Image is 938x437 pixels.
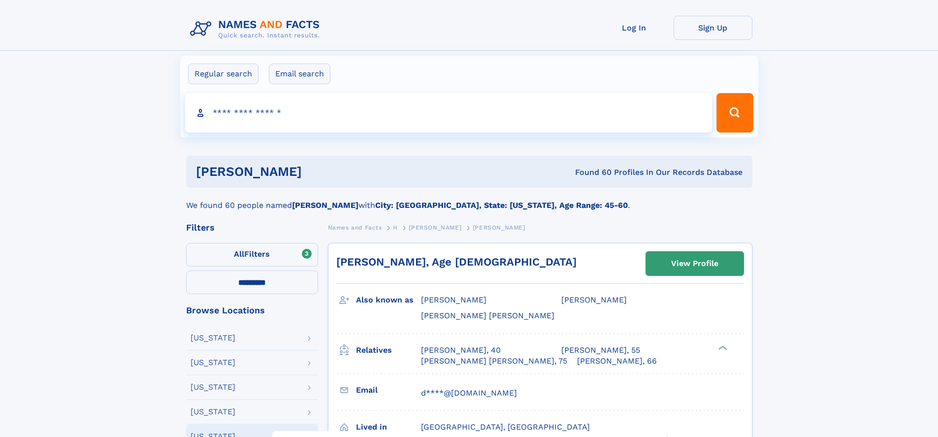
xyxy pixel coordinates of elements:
a: [PERSON_NAME], 40 [421,345,501,356]
div: Found 60 Profiles In Our Records Database [438,167,743,178]
a: View Profile [646,252,744,275]
span: [PERSON_NAME] [PERSON_NAME] [421,311,554,320]
label: Filters [186,243,318,267]
img: Logo Names and Facts [186,16,328,42]
div: [US_STATE] [191,383,235,391]
b: City: [GEOGRAPHIC_DATA], State: [US_STATE], Age Range: 45-60 [375,201,628,210]
a: [PERSON_NAME], 55 [561,345,640,356]
span: [PERSON_NAME] [421,295,486,304]
div: [US_STATE] [191,359,235,367]
input: search input [185,93,712,133]
a: H [393,221,398,234]
span: H [393,224,398,231]
h3: Relatives [356,342,421,359]
h3: Lived in [356,419,421,436]
div: Browse Locations [186,306,318,315]
h1: [PERSON_NAME] [196,166,439,178]
a: Names and Facts [328,221,382,234]
a: Sign Up [674,16,752,40]
div: [US_STATE] [191,408,235,416]
button: Search Button [716,93,753,133]
span: [GEOGRAPHIC_DATA], [GEOGRAPHIC_DATA] [421,422,590,432]
span: [PERSON_NAME] [561,295,627,304]
label: Email search [269,64,330,84]
div: [US_STATE] [191,334,235,342]
h3: Email [356,382,421,399]
a: [PERSON_NAME], 66 [577,356,657,367]
a: [PERSON_NAME] [409,221,461,234]
a: [PERSON_NAME] [PERSON_NAME], 75 [421,356,567,367]
h3: Also known as [356,292,421,308]
span: [PERSON_NAME] [409,224,461,231]
span: [PERSON_NAME] [473,224,525,231]
div: ❯ [716,344,728,351]
div: View Profile [671,252,718,275]
b: [PERSON_NAME] [292,201,358,210]
a: Log In [595,16,674,40]
div: We found 60 people named with . [186,188,752,211]
div: Filters [186,223,318,232]
span: All [234,249,244,259]
a: [PERSON_NAME], Age [DEMOGRAPHIC_DATA] [336,256,577,268]
label: Regular search [188,64,259,84]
